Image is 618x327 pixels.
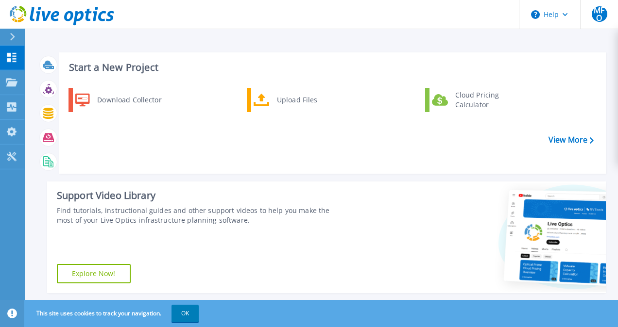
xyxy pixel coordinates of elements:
div: Cloud Pricing Calculator [450,90,522,110]
a: Upload Files [247,88,346,112]
a: Cloud Pricing Calculator [425,88,525,112]
a: View More [549,135,594,145]
h3: Start a New Project [69,62,593,73]
a: Download Collector [69,88,168,112]
span: MFO [592,6,607,22]
a: Explore Now! [57,264,131,283]
span: This site uses cookies to track your navigation. [27,305,199,322]
div: Download Collector [92,90,166,110]
div: Find tutorials, instructional guides and other support videos to help you make the most of your L... [57,206,347,225]
div: Support Video Library [57,189,347,202]
button: OK [172,305,199,322]
div: Upload Files [272,90,344,110]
